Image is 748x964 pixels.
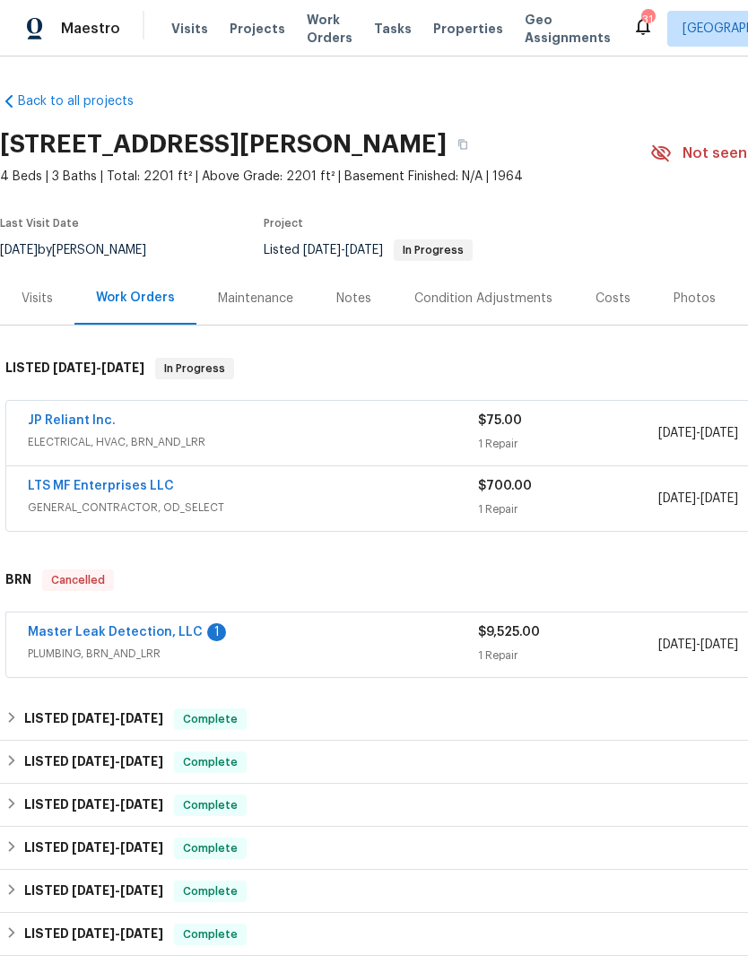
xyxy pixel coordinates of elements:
[700,492,738,505] span: [DATE]
[658,490,738,508] span: -
[5,358,144,379] h6: LISTED
[176,925,245,943] span: Complete
[700,638,738,651] span: [DATE]
[120,798,163,811] span: [DATE]
[414,290,552,308] div: Condition Adjustments
[24,795,163,816] h6: LISTED
[28,645,478,663] span: PLUMBING, BRN_AND_LRR
[53,361,144,374] span: -
[176,710,245,728] span: Complete
[345,244,383,256] span: [DATE]
[72,712,115,725] span: [DATE]
[658,427,696,439] span: [DATE]
[120,712,163,725] span: [DATE]
[72,927,163,940] span: -
[28,433,478,451] span: ELECTRICAL, HVAC, BRN_AND_LRR
[264,244,473,256] span: Listed
[303,244,341,256] span: [DATE]
[28,414,116,427] a: JP Reliant Inc.
[72,755,115,768] span: [DATE]
[176,753,245,771] span: Complete
[96,289,175,307] div: Work Orders
[72,927,115,940] span: [DATE]
[478,414,522,427] span: $75.00
[72,798,115,811] span: [DATE]
[72,841,115,854] span: [DATE]
[207,623,226,641] div: 1
[700,427,738,439] span: [DATE]
[374,22,412,35] span: Tasks
[478,626,540,638] span: $9,525.00
[658,638,696,651] span: [DATE]
[396,245,471,256] span: In Progress
[218,290,293,308] div: Maintenance
[176,882,245,900] span: Complete
[171,20,208,38] span: Visits
[447,128,479,161] button: Copy Address
[658,492,696,505] span: [DATE]
[24,708,163,730] h6: LISTED
[61,20,120,38] span: Maestro
[120,755,163,768] span: [DATE]
[72,884,115,897] span: [DATE]
[641,11,654,29] div: 31
[658,424,738,442] span: -
[120,841,163,854] span: [DATE]
[303,244,383,256] span: -
[72,841,163,854] span: -
[230,20,285,38] span: Projects
[336,290,371,308] div: Notes
[307,11,352,47] span: Work Orders
[28,499,478,517] span: GENERAL_CONTRACTOR, OD_SELECT
[28,480,174,492] a: LTS MF Enterprises LLC
[120,884,163,897] span: [DATE]
[72,712,163,725] span: -
[120,927,163,940] span: [DATE]
[24,924,163,945] h6: LISTED
[478,647,658,664] div: 1 Repair
[72,755,163,768] span: -
[478,480,532,492] span: $700.00
[24,881,163,902] h6: LISTED
[433,20,503,38] span: Properties
[176,796,245,814] span: Complete
[478,500,658,518] div: 1 Repair
[596,290,631,308] div: Costs
[72,798,163,811] span: -
[478,435,658,453] div: 1 Repair
[674,290,716,308] div: Photos
[176,839,245,857] span: Complete
[525,11,611,47] span: Geo Assignments
[264,218,303,229] span: Project
[157,360,232,378] span: In Progress
[101,361,144,374] span: [DATE]
[5,569,31,591] h6: BRN
[53,361,96,374] span: [DATE]
[24,838,163,859] h6: LISTED
[22,290,53,308] div: Visits
[658,636,738,654] span: -
[28,626,203,638] a: Master Leak Detection, LLC
[44,571,112,589] span: Cancelled
[72,884,163,897] span: -
[24,751,163,773] h6: LISTED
